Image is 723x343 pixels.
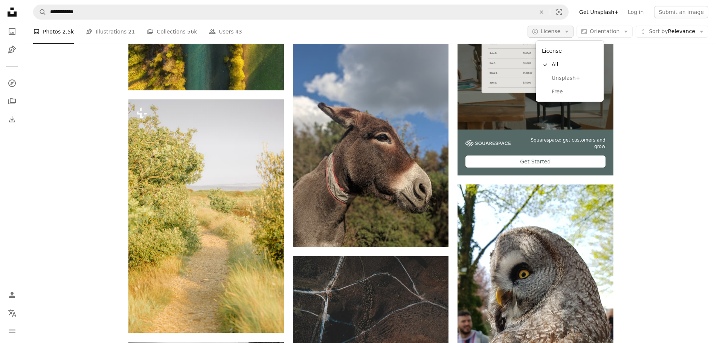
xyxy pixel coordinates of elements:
span: Unsplash+ [552,75,598,82]
div: License [539,44,601,58]
button: License [528,26,574,38]
span: All [552,61,598,69]
span: Free [552,88,598,96]
div: License [536,41,604,102]
span: License [541,28,561,34]
button: Orientation [577,26,633,38]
